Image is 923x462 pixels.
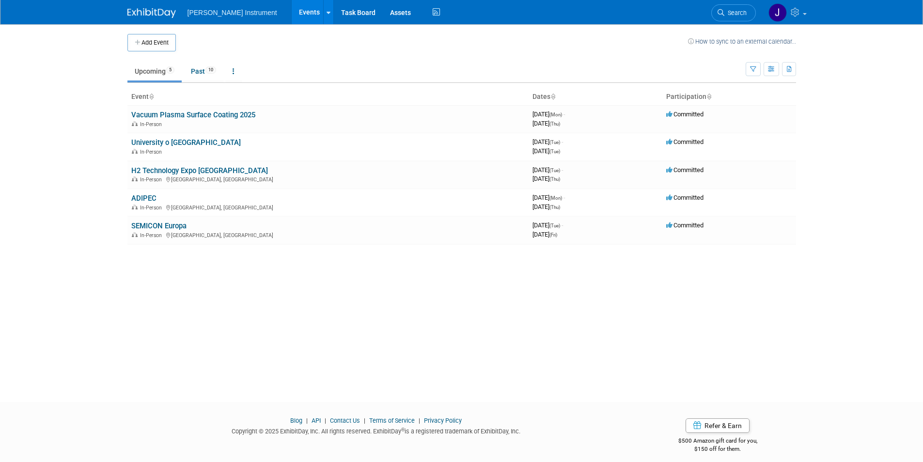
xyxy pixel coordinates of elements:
[724,9,747,16] span: Search
[140,149,165,155] span: In-Person
[549,112,562,117] span: (Mon)
[688,38,796,45] a: How to sync to an external calendar...
[549,168,560,173] span: (Tue)
[424,417,462,424] a: Privacy Policy
[662,89,796,105] th: Participation
[312,417,321,424] a: API
[549,176,560,182] span: (Thu)
[532,203,560,210] span: [DATE]
[532,194,565,201] span: [DATE]
[563,194,565,201] span: -
[127,8,176,18] img: ExhibitDay
[550,93,555,100] a: Sort by Start Date
[686,418,750,433] a: Refer & Earn
[532,222,563,229] span: [DATE]
[549,140,560,145] span: (Tue)
[666,138,704,145] span: Committed
[640,430,796,453] div: $500 Amazon gift card for you,
[205,66,216,74] span: 10
[140,176,165,183] span: In-Person
[549,205,560,210] span: (Thu)
[140,121,165,127] span: In-Person
[330,417,360,424] a: Contact Us
[131,222,187,230] a: SEMICON Europa
[132,121,138,126] img: In-Person Event
[361,417,368,424] span: |
[532,138,563,145] span: [DATE]
[549,195,562,201] span: (Mon)
[666,194,704,201] span: Committed
[706,93,711,100] a: Sort by Participation Type
[532,166,563,174] span: [DATE]
[529,89,662,105] th: Dates
[131,203,525,211] div: [GEOGRAPHIC_DATA], [GEOGRAPHIC_DATA]
[127,425,626,436] div: Copyright © 2025 ExhibitDay, Inc. All rights reserved. ExhibitDay is a registered trademark of Ex...
[549,223,560,228] span: (Tue)
[322,417,329,424] span: |
[127,34,176,51] button: Add Event
[132,149,138,154] img: In-Person Event
[562,166,563,174] span: -
[549,232,557,238] span: (Fri)
[132,232,138,237] img: In-Person Event
[549,121,560,127] span: (Thu)
[562,222,563,229] span: -
[640,445,796,453] div: $150 off for them.
[140,232,165,239] span: In-Person
[131,175,525,183] div: [GEOGRAPHIC_DATA], [GEOGRAPHIC_DATA]
[666,222,704,229] span: Committed
[131,194,156,203] a: ADIPEC
[369,417,415,424] a: Terms of Service
[401,427,405,432] sup: ®
[532,120,560,127] span: [DATE]
[166,66,174,74] span: 5
[140,205,165,211] span: In-Person
[562,138,563,145] span: -
[184,62,223,80] a: Past10
[131,231,525,239] div: [GEOGRAPHIC_DATA], [GEOGRAPHIC_DATA]
[132,205,138,209] img: In-Person Event
[149,93,154,100] a: Sort by Event Name
[304,417,310,424] span: |
[132,176,138,181] img: In-Person Event
[131,166,268,175] a: H2 Technology Expo [GEOGRAPHIC_DATA]
[532,175,560,182] span: [DATE]
[188,9,277,16] span: [PERSON_NAME] Instrument
[532,147,560,155] span: [DATE]
[131,138,241,147] a: University o [GEOGRAPHIC_DATA]
[127,89,529,105] th: Event
[290,417,302,424] a: Blog
[666,111,704,118] span: Committed
[131,111,255,119] a: Vacuum Plasma Surface Coating 2025
[532,111,565,118] span: [DATE]
[532,231,557,238] span: [DATE]
[549,149,560,154] span: (Tue)
[711,4,756,21] a: Search
[416,417,422,424] span: |
[666,166,704,174] span: Committed
[768,3,787,22] img: Judit Schaller
[563,111,565,118] span: -
[127,62,182,80] a: Upcoming5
